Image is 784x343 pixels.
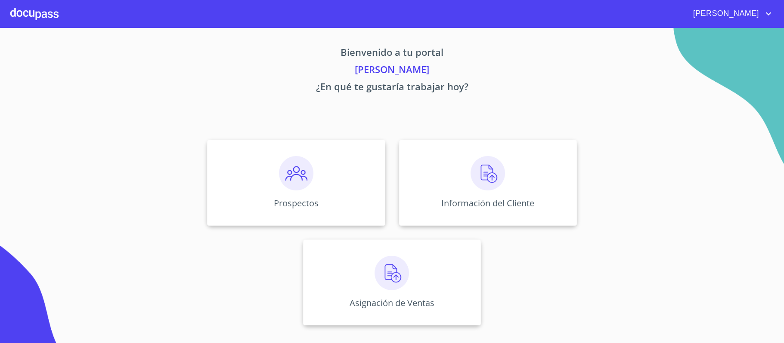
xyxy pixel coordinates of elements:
button: account of current user [687,7,774,21]
p: Información del Cliente [441,197,534,209]
img: carga.png [471,156,505,190]
p: ¿En qué te gustaría trabajar hoy? [127,80,657,97]
img: carga.png [375,256,409,290]
p: Bienvenido a tu portal [127,45,657,62]
p: [PERSON_NAME] [127,62,657,80]
span: [PERSON_NAME] [687,7,763,21]
p: Prospectos [274,197,319,209]
p: Asignación de Ventas [350,297,434,309]
img: prospectos.png [279,156,313,190]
